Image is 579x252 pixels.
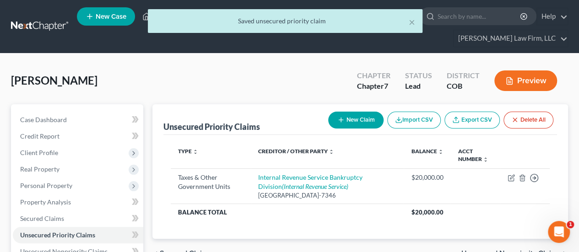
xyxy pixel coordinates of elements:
input: Search by name... [438,8,521,25]
button: Preview [494,70,557,91]
a: Balance unfold_more [411,148,443,155]
a: Case Dashboard [13,112,143,128]
span: Client Profile [20,149,58,156]
div: COB [447,81,480,91]
a: Export CSV [444,112,500,129]
span: Case Dashboard [20,116,67,123]
button: Import CSV [387,112,441,129]
a: Credit Report [13,128,143,145]
span: Personal Property [20,182,72,189]
button: New Claim [328,112,384,129]
i: unfold_more [193,149,198,155]
span: Real Property [20,165,60,173]
a: Creditor / Other Party unfold_more [258,148,334,155]
a: Acct Number unfold_more [458,148,488,162]
a: Help [537,8,568,25]
a: Internal Revenue Service Bankruptcy Division(Internal Revenue Service) [258,173,363,190]
i: (Internal Revenue Service) [282,182,348,190]
iframe: Intercom live chat [548,221,570,243]
a: Unsecured Priority Claims [13,227,143,243]
span: 1 [567,221,574,228]
div: Chapter [357,70,390,81]
a: Directory Cases [236,8,306,25]
i: unfold_more [482,157,488,162]
a: Client Portal [177,8,236,25]
div: $20,000.00 [411,173,443,182]
div: District [447,70,480,81]
button: Delete All [503,112,553,129]
span: Secured Claims [20,214,64,222]
span: $20,000.00 [411,209,443,216]
div: Lead [405,81,432,91]
div: [GEOGRAPHIC_DATA]-7346 [258,191,397,200]
span: Unsecured Priority Claims [20,231,95,239]
div: Unsecured Priority Claims [163,121,260,132]
span: [PERSON_NAME] [11,74,97,87]
div: Taxes & Other Government Units [178,173,243,191]
a: Property Analysis [13,194,143,210]
a: Type unfold_more [178,148,198,155]
a: [PERSON_NAME] Law Firm, LLC [454,30,568,47]
span: 7 [384,81,388,90]
button: × [409,16,415,27]
a: Home [138,8,177,25]
span: Property Analysis [20,198,71,206]
i: unfold_more [438,149,443,155]
span: Credit Report [20,132,60,140]
div: Status [405,70,432,81]
th: Balance Total [171,204,404,220]
div: Saved unsecured priority claim [155,16,415,26]
a: Secured Claims [13,210,143,227]
i: unfold_more [329,149,334,155]
div: Chapter [357,81,390,91]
